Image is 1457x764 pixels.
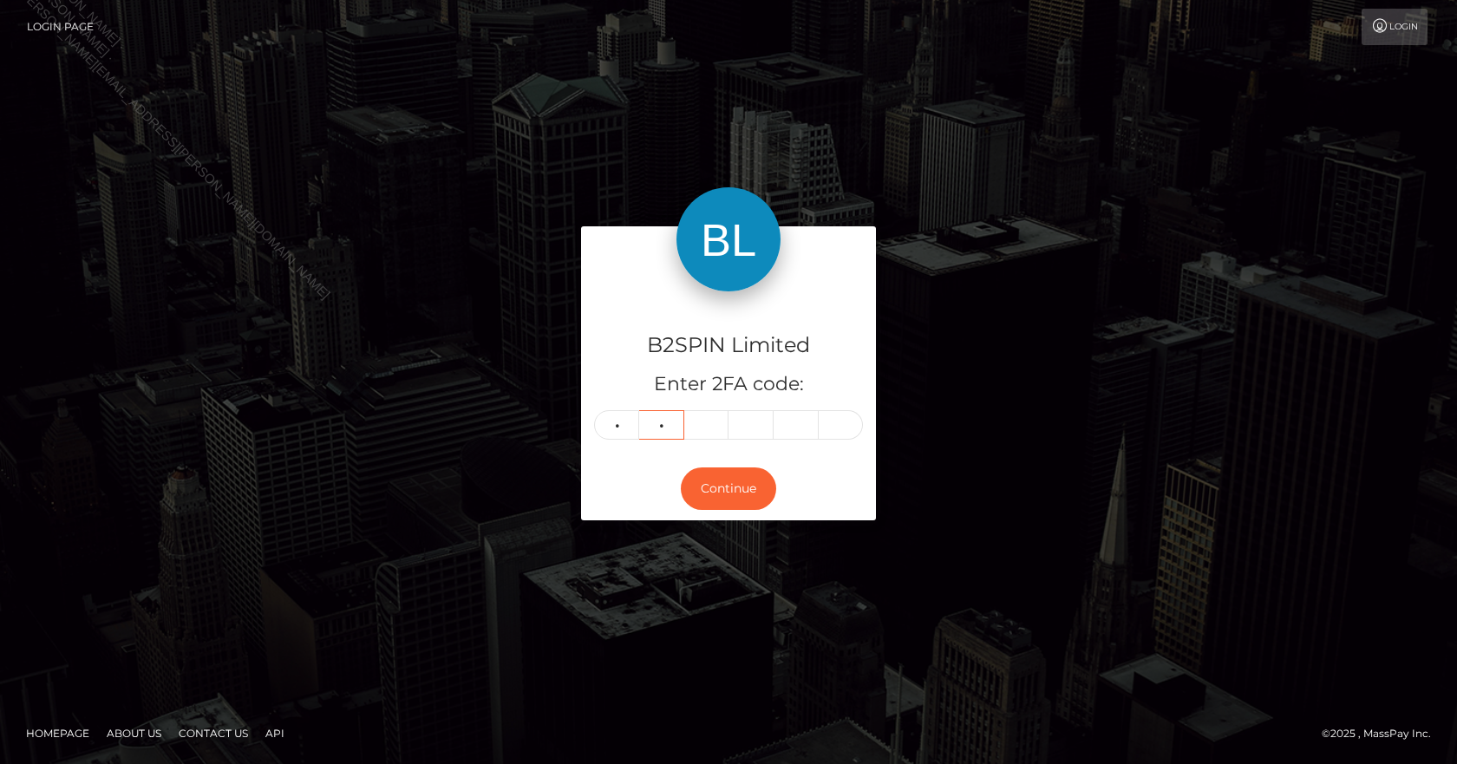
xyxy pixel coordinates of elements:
[594,371,863,398] h5: Enter 2FA code:
[1322,724,1444,743] div: © 2025 , MassPay Inc.
[258,720,291,747] a: API
[676,187,781,291] img: B2SPIN Limited
[100,720,168,747] a: About Us
[681,467,776,510] button: Continue
[594,330,863,361] h4: B2SPIN Limited
[1362,9,1428,45] a: Login
[27,9,94,45] a: Login Page
[172,720,255,747] a: Contact Us
[19,720,96,747] a: Homepage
